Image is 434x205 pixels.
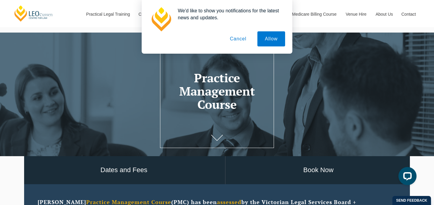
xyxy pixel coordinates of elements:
iframe: LiveChat chat widget [394,165,419,190]
div: We'd like to show you notifications for the latest news and updates. [173,7,285,21]
button: Cancel [222,31,254,46]
a: Dates and Fees [23,156,225,184]
img: notification icon [149,7,173,31]
button: Allow [257,31,285,46]
a: Book Now [225,156,411,184]
h1: Practice Management Course [165,71,269,111]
